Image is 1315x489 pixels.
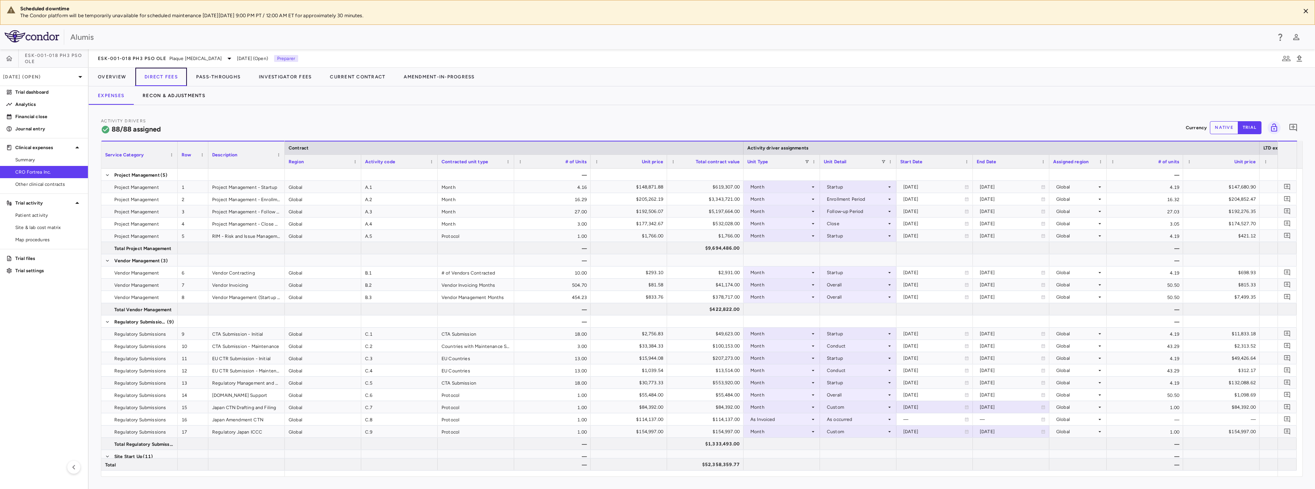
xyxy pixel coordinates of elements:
div: Month [750,266,810,279]
div: $204,852.47 [1190,193,1256,205]
span: Project Management [114,181,159,193]
button: Amendment-In-Progress [394,68,484,86]
div: Vendor Management Months [438,291,514,303]
div: 16 [178,413,208,425]
span: (3) [161,255,168,267]
div: Startup [827,230,886,242]
div: $174,527.70 [1190,218,1256,230]
span: Total contract value [696,159,740,164]
div: $41,174.00 [674,279,740,291]
div: C.3 [361,352,438,364]
div: B.3 [361,291,438,303]
button: Add comment [1282,194,1292,204]
svg: Add comment [1284,403,1291,411]
div: # of Vendors Contracted [438,266,514,278]
div: — [1107,254,1183,266]
div: [DATE] [980,230,1041,242]
div: $2,931.00 [674,266,740,279]
div: Global [285,266,361,278]
div: $5,197,664.00 [674,205,740,218]
div: [DOMAIN_NAME] Support [208,389,285,401]
span: You do not have permission to lock or unlock grids [1265,121,1281,134]
div: Global [1056,181,1097,193]
span: Patient activity [15,212,82,219]
div: Global [285,401,361,413]
button: trial [1238,121,1261,134]
div: 4 [178,218,208,229]
button: Add comment [1282,267,1292,278]
span: Other clinical contracts [15,181,82,188]
div: — [1107,242,1183,254]
div: 1.00 [1107,401,1183,413]
button: Add comment [1282,328,1292,339]
div: 4.19 [1107,328,1183,340]
div: Protocol [438,401,514,413]
div: A.4 [361,218,438,229]
div: EU Countries [438,352,514,364]
button: Add comment [1282,365,1292,375]
span: (5) [161,169,167,181]
div: 454.23 [514,291,591,303]
div: 1.00 [514,389,591,401]
div: EU CTR Submission - Maintenance [208,364,285,376]
div: — [1107,303,1183,315]
div: $177,342.67 [597,218,663,230]
div: $147,680.90 [1190,181,1256,193]
span: Project Management [114,218,159,230]
span: Description [212,152,238,158]
div: 5 [178,230,208,242]
div: CTA Submission [438,377,514,388]
div: 8 [178,291,208,303]
div: [DATE] [980,218,1041,230]
div: Vendor Invoicing Months [438,279,514,291]
div: Global [1056,193,1097,205]
button: Pass-Throughs [187,68,250,86]
span: [DATE] (Open) [237,55,268,62]
div: Startup [827,266,886,279]
div: — [1107,315,1183,327]
p: Trial files [15,255,82,262]
div: [DATE] [980,193,1041,205]
span: Project Management [114,193,159,206]
div: $148,871.88 [597,181,663,193]
div: $698.93 [1190,266,1256,279]
div: Global [1056,230,1097,242]
div: 4.19 [1107,377,1183,388]
svg: Add comment [1284,367,1291,374]
span: Row [182,152,191,158]
div: [DATE] [903,181,964,193]
div: $205,262.19 [597,193,663,205]
div: 1.00 [1107,426,1183,437]
button: Add comment [1282,390,1292,400]
div: $3,343,721.00 [674,193,740,205]
div: $532,028.00 [674,218,740,230]
span: Unit Type [747,159,768,164]
div: 4.19 [1107,266,1183,278]
div: 11 [178,352,208,364]
div: [DATE] [980,181,1041,193]
div: Regulatory Japan ICCC [208,426,285,437]
svg: Add comment [1284,428,1291,435]
div: Global [1056,266,1097,279]
p: Preparer [274,55,298,62]
div: 1 [178,181,208,193]
div: Global [1056,205,1097,218]
span: Activity Drivers [101,119,146,123]
div: 4.19 [1107,181,1183,193]
div: $1,766.00 [597,230,663,242]
div: Project Management - Follow Up [208,205,285,217]
button: Add comment [1282,426,1292,437]
span: Total Project Management [114,242,172,255]
div: Global [285,279,361,291]
div: Alumis [70,31,1271,43]
div: CTA Submission - Maintenance [208,340,285,352]
div: Regulatory Management and Coordination [208,377,285,388]
button: Add comment [1282,377,1292,388]
div: 50.50 [1107,279,1183,291]
div: 15 [178,401,208,413]
span: CRO Fortrea Inc. [15,169,82,175]
p: Trial dashboard [15,89,82,96]
div: 2 [178,193,208,205]
p: [DATE] (Open) [3,73,76,80]
div: 3.05 [1107,218,1183,229]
